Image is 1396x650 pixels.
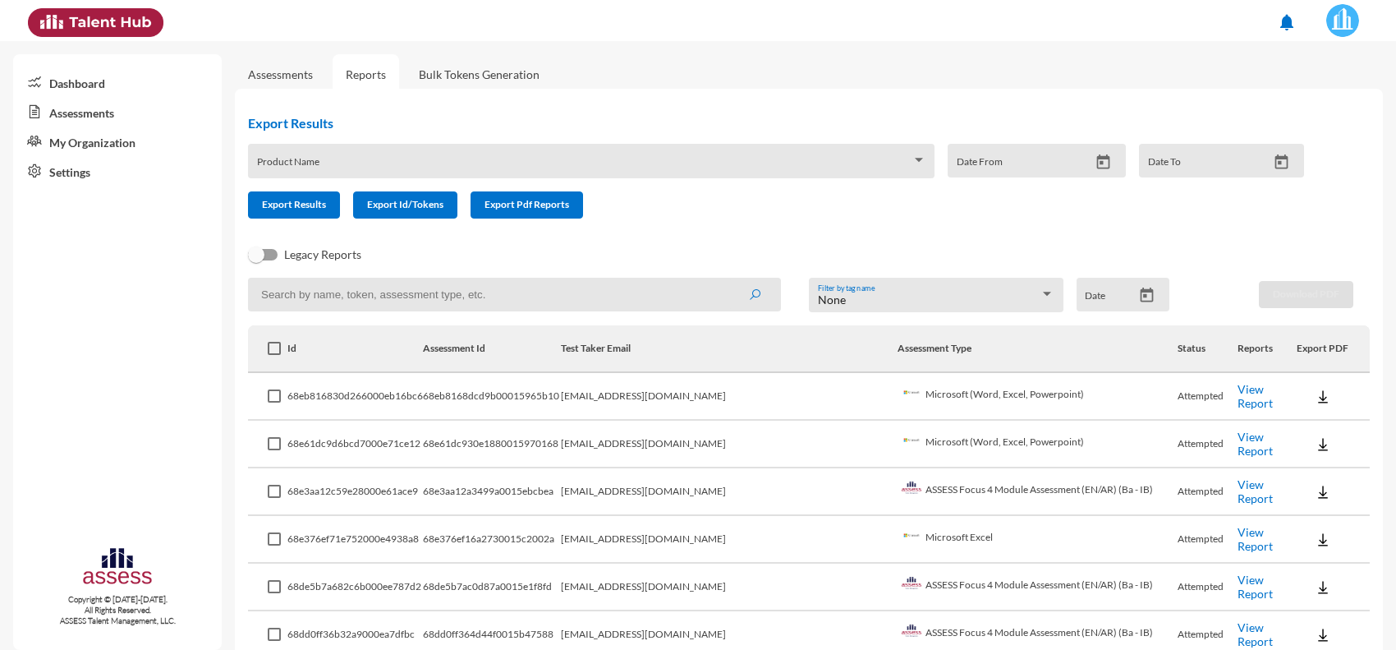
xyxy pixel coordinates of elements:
td: Attempted [1178,516,1238,564]
td: 68e61dc930e1880015970168 [423,421,561,468]
td: [EMAIL_ADDRESS][DOMAIN_NAME] [561,373,898,421]
mat-icon: notifications [1277,12,1297,32]
td: 68e3aa12c59e28000e61ace9 [287,468,423,516]
span: Export Results [262,198,326,210]
th: Assessment Id [423,325,561,373]
span: Legacy Reports [284,245,361,265]
td: [EMAIL_ADDRESS][DOMAIN_NAME] [561,421,898,468]
td: Attempted [1178,468,1238,516]
a: My Organization [13,127,222,156]
button: Open calendar [1267,154,1296,171]
td: [EMAIL_ADDRESS][DOMAIN_NAME] [561,564,898,611]
th: Test Taker Email [561,325,898,373]
td: Microsoft (Word, Excel, Powerpoint) [898,421,1178,468]
button: Download PDF [1259,281,1353,308]
td: [EMAIL_ADDRESS][DOMAIN_NAME] [561,468,898,516]
th: Id [287,325,423,373]
a: View Report [1238,525,1273,553]
span: Export Id/Tokens [367,198,443,210]
td: Attempted [1178,421,1238,468]
td: 68de5b7ac0d87a0015e1f8fd [423,564,561,611]
th: Status [1178,325,1238,373]
td: ASSESS Focus 4 Module Assessment (EN/AR) (Ba - IB) [898,468,1178,516]
button: Open calendar [1132,287,1161,304]
td: Attempted [1178,564,1238,611]
td: 68e61dc9d6bcd7000e71ce12 [287,421,423,468]
td: 68e376ef71e752000e4938a8 [287,516,423,564]
p: Copyright © [DATE]-[DATE]. All Rights Reserved. ASSESS Talent Management, LLC. [13,594,222,626]
img: assesscompany-logo.png [81,546,154,591]
a: View Report [1238,620,1273,648]
a: Reports [333,54,399,95]
td: 68e376ef16a2730015c2002a [423,516,561,564]
input: Search by name, token, assessment type, etc. [248,278,781,311]
td: [EMAIL_ADDRESS][DOMAIN_NAME] [561,516,898,564]
td: 68eb816830d266000eb16bc6 [287,373,423,421]
td: 68eb8168dcd9b00015965b10 [423,373,561,421]
a: Assessments [13,97,222,127]
a: View Report [1238,382,1273,410]
button: Export Results [248,191,340,219]
td: Microsoft (Word, Excel, Powerpoint) [898,373,1178,421]
button: Open calendar [1089,154,1118,171]
td: 68de5b7a682c6b000ee787d2 [287,564,423,611]
span: Download PDF [1273,288,1339,300]
span: None [818,293,846,307]
th: Export PDF [1297,325,1370,373]
span: Export Pdf Reports [484,198,569,210]
a: Settings [13,156,222,186]
th: Reports [1238,325,1297,373]
h2: Export Results [248,115,1317,131]
a: Assessments [248,67,313,81]
td: Microsoft Excel [898,516,1178,564]
a: Bulk Tokens Generation [406,54,553,95]
a: Dashboard [13,67,222,97]
td: ASSESS Focus 4 Module Assessment (EN/AR) (Ba - IB) [898,564,1178,611]
a: View Report [1238,430,1273,458]
button: Export Pdf Reports [471,191,583,219]
td: 68e3aa12a3499a0015ebcbea [423,468,561,516]
button: Export Id/Tokens [353,191,457,219]
th: Assessment Type [898,325,1178,373]
td: Attempted [1178,373,1238,421]
a: View Report [1238,477,1273,505]
a: View Report [1238,573,1273,601]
